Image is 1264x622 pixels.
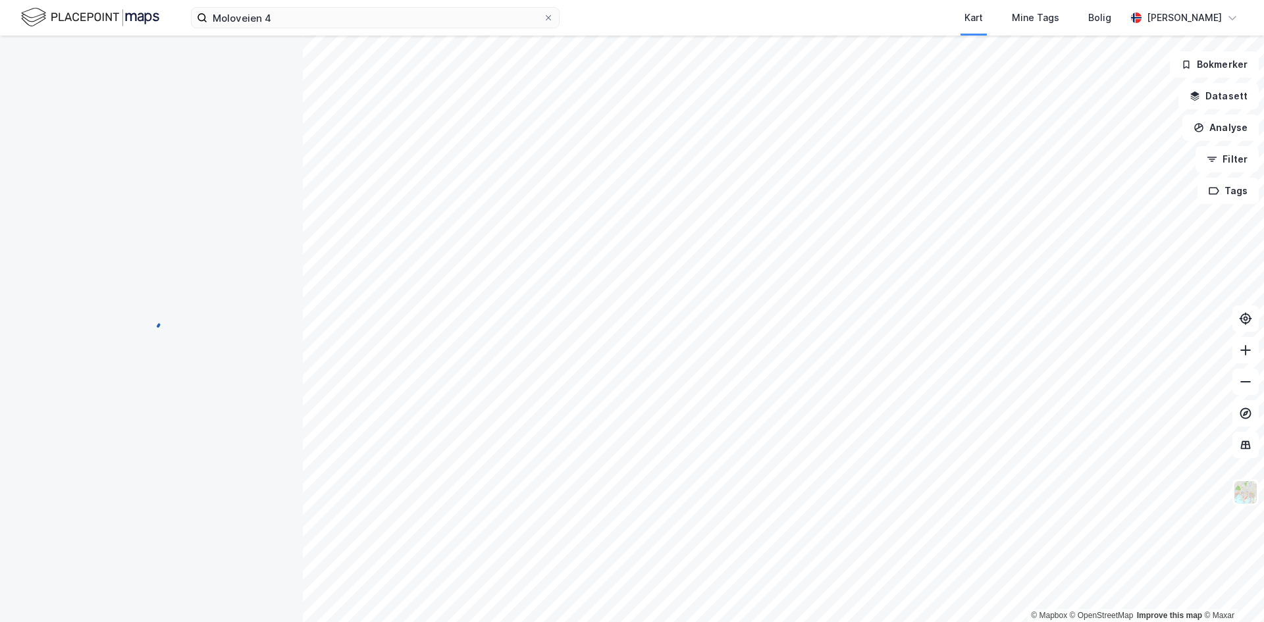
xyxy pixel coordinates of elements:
[1196,146,1259,172] button: Filter
[1137,611,1202,620] a: Improve this map
[1233,480,1258,505] img: Z
[1182,115,1259,141] button: Analyse
[1198,178,1259,204] button: Tags
[1147,10,1222,26] div: [PERSON_NAME]
[207,8,543,28] input: Søk på adresse, matrikkel, gårdeiere, leietakere eller personer
[141,311,162,332] img: spinner.a6d8c91a73a9ac5275cf975e30b51cfb.svg
[21,6,159,29] img: logo.f888ab2527a4732fd821a326f86c7f29.svg
[1031,611,1067,620] a: Mapbox
[964,10,983,26] div: Kart
[1178,83,1259,109] button: Datasett
[1198,559,1264,622] div: Kontrollprogram for chat
[1070,611,1134,620] a: OpenStreetMap
[1012,10,1059,26] div: Mine Tags
[1170,51,1259,78] button: Bokmerker
[1198,559,1264,622] iframe: Chat Widget
[1088,10,1111,26] div: Bolig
